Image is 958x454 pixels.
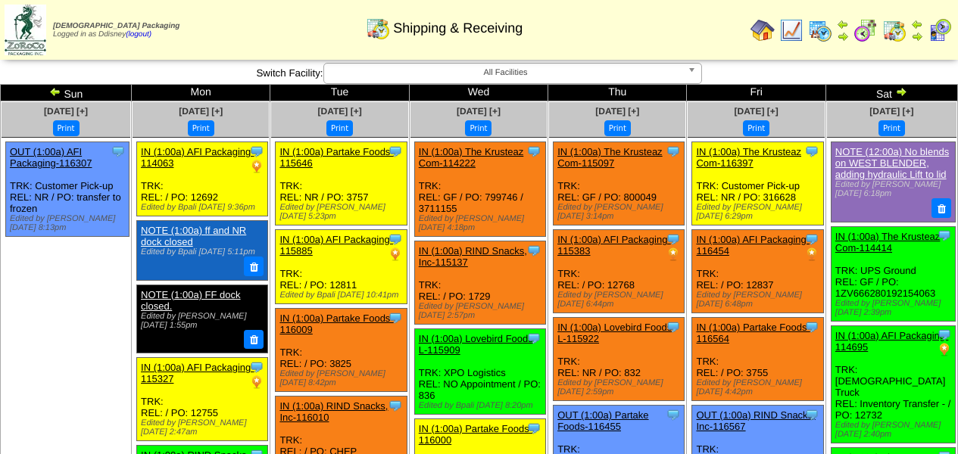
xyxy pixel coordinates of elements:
div: Edited by [PERSON_NAME] [DATE] 4:42pm [696,378,822,396]
a: (logout) [126,30,151,39]
div: Edited by [PERSON_NAME] [DATE] 6:29pm [696,203,822,221]
img: calendarcustomer.gif [928,18,952,42]
a: IN (1:00a) RIND Snacks, Inc-116010 [279,400,388,423]
a: IN (1:00a) Lovebird Foods L-115909 [419,333,533,356]
div: TRK: REL: / PO: 12837 [692,230,823,313]
img: Tooltip [388,232,403,247]
img: PO [804,247,819,262]
a: NOTE (12:00a) No blends on WEST BLENDER, adding hydraulic Lift to lid [835,146,949,180]
div: TRK: REL: / PO: 12755 [137,358,268,441]
a: [DATE] [+] [44,106,88,117]
div: TRK: REL: GF / PO: 799746 / 3711155 [414,142,545,237]
button: Print [326,120,353,136]
button: Print [53,120,80,136]
img: Tooltip [804,319,819,334]
div: Edited by [PERSON_NAME] [DATE] 1:55pm [141,312,262,330]
div: TRK: REL: NR / PO: 832 [554,318,685,401]
td: Wed [409,85,548,101]
span: [DATE] [+] [735,106,779,117]
img: calendarinout.gif [882,18,907,42]
a: OUT (1:00a) AFI Packaging-116307 [10,146,92,169]
td: Thu [548,85,687,101]
img: arrowleft.gif [911,18,923,30]
div: TRK: Customer Pick-up REL: NR / PO: transfer to frozen [6,142,130,237]
div: Edited by [PERSON_NAME] [DATE] 8:42pm [279,369,406,387]
a: IN (1:00a) AFI Packaging-115383 [557,234,671,257]
img: home.gif [750,18,775,42]
div: Edited by [PERSON_NAME] [DATE] 6:44pm [557,291,684,309]
td: Mon [132,85,270,101]
img: arrowright.gif [837,30,849,42]
a: IN (1:00a) AFI Packaging-114695 [835,330,949,353]
button: Print [878,120,905,136]
a: IN (1:00a) AFI Packaging-115327 [141,362,254,384]
a: IN (1:00a) Lovebird Foods L-115922 [557,322,672,344]
img: PO [249,159,264,174]
img: arrowright.gif [911,30,923,42]
div: TRK: REL: GF / PO: 800049 [554,142,685,225]
span: [DEMOGRAPHIC_DATA] Packaging [53,22,179,30]
a: [DATE] [+] [457,106,501,117]
img: Tooltip [249,359,264,375]
a: [DATE] [+] [869,106,913,117]
div: TRK: REL: / PO: 12768 [554,230,685,313]
img: Tooltip [526,243,541,258]
img: Tooltip [526,144,541,159]
img: calendarinout.gif [366,16,390,40]
img: PO [937,342,952,357]
div: Edited by Bpali [DATE] 5:11pm [141,247,262,257]
img: Tooltip [666,232,681,247]
div: Edited by [PERSON_NAME] [DATE] 2:59pm [557,378,684,396]
a: IN (1:00a) Partake Foods-115646 [279,146,393,169]
a: NOTE (1:00a) ff and NR dock closed [141,225,246,247]
div: TRK: REL: / PO: 3755 [692,318,823,401]
div: Edited by Bpali [DATE] 8:20pm [419,401,545,410]
a: IN (1:00a) The Krusteaz Com-114414 [835,231,941,253]
div: Edited by Bpali [DATE] 10:41pm [279,291,406,300]
img: Tooltip [666,319,681,334]
img: Tooltip [388,398,403,413]
a: OUT (1:00a) RIND Snacks, Inc-116567 [696,409,815,432]
button: Delete Note [931,198,951,218]
a: IN (1:00a) Partake Foods-116000 [419,423,532,446]
span: [DATE] [+] [179,106,223,117]
a: IN (1:00a) The Krusteaz Com-115097 [557,146,663,169]
td: Fri [687,85,825,101]
span: Logged in as Ddisney [53,22,179,39]
td: Sat [825,85,957,101]
img: arrowleft.gif [837,18,849,30]
button: Print [743,120,769,136]
img: Tooltip [388,310,403,325]
img: Tooltip [249,144,264,159]
div: Edited by [PERSON_NAME] [DATE] 2:57pm [419,302,545,320]
a: [DATE] [+] [595,106,639,117]
img: Tooltip [804,407,819,422]
a: IN (1:00a) AFI Packaging-116454 [696,234,810,257]
td: Tue [270,85,409,101]
img: calendarblend.gif [853,18,878,42]
img: zoroco-logo-small.webp [5,5,46,55]
a: [DATE] [+] [318,106,362,117]
a: OUT (1:00a) Partake Foods-116455 [557,409,648,432]
div: TRK: Customer Pick-up REL: NR / PO: 316628 [692,142,823,225]
div: TRK: XPO Logistics REL: NO Appointment / PO: 836 [414,329,545,415]
div: Edited by [PERSON_NAME] [DATE] 6:18pm [835,180,950,198]
button: Delete Note [244,330,264,350]
img: Tooltip [937,327,952,342]
div: Edited by [PERSON_NAME] [DATE] 3:14pm [557,203,684,221]
a: NOTE (1:00a) FF dock closed. [141,289,240,312]
img: Tooltip [526,331,541,346]
img: line_graph.gif [779,18,804,42]
img: Tooltip [804,232,819,247]
div: TRK: REL: NR / PO: 3757 [276,142,407,225]
button: Print [188,120,214,136]
div: Edited by [PERSON_NAME] [DATE] 8:13pm [10,214,129,232]
a: IN (1:00a) Partake Foods-116564 [696,322,810,344]
img: PO [666,247,681,262]
img: Tooltip [937,228,952,243]
button: Print [604,120,631,136]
